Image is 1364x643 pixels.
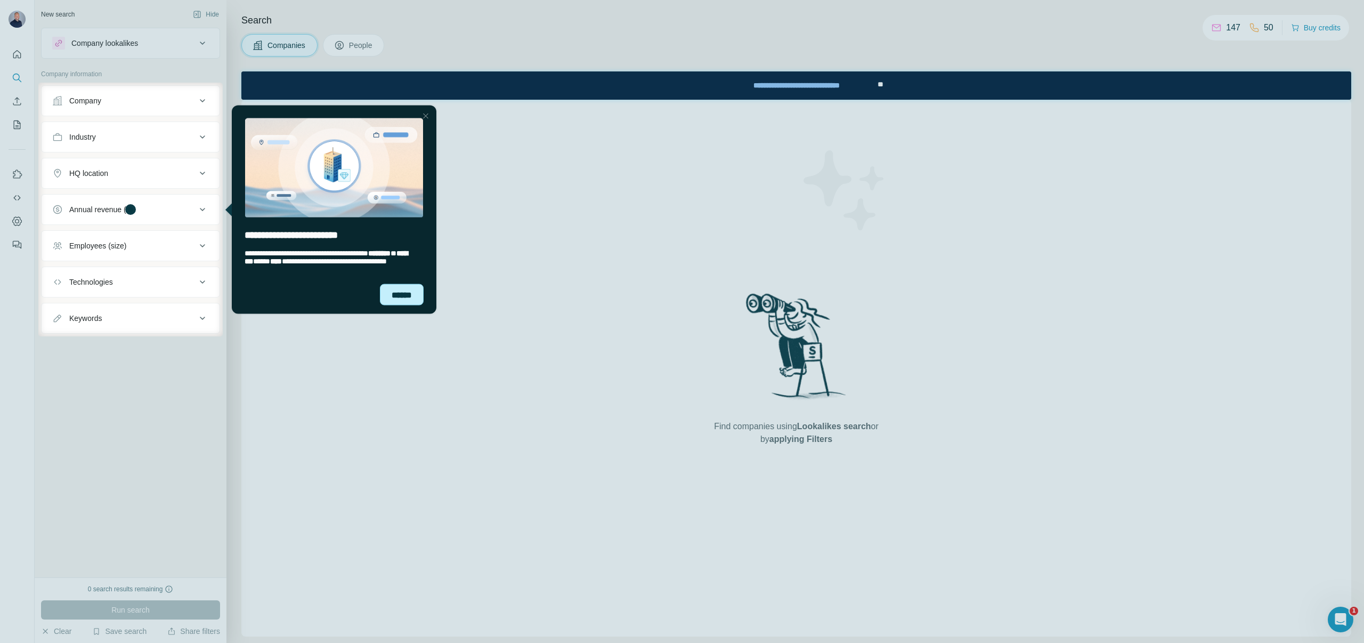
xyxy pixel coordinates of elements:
[42,88,220,114] button: Company
[482,2,628,26] div: Watch our October Product update
[69,277,113,287] div: Technologies
[223,103,439,316] iframe: Tooltip
[69,240,126,251] div: Employees (size)
[42,197,220,222] button: Annual revenue ($)
[42,269,220,295] button: Technologies
[69,95,101,106] div: Company
[69,132,96,142] div: Industry
[42,233,220,259] button: Employees (size)
[69,313,102,324] div: Keywords
[42,160,220,186] button: HQ location
[42,306,220,331] button: Keywords
[69,168,108,179] div: HQ location
[42,124,220,150] button: Industry
[69,204,133,215] div: Annual revenue ($)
